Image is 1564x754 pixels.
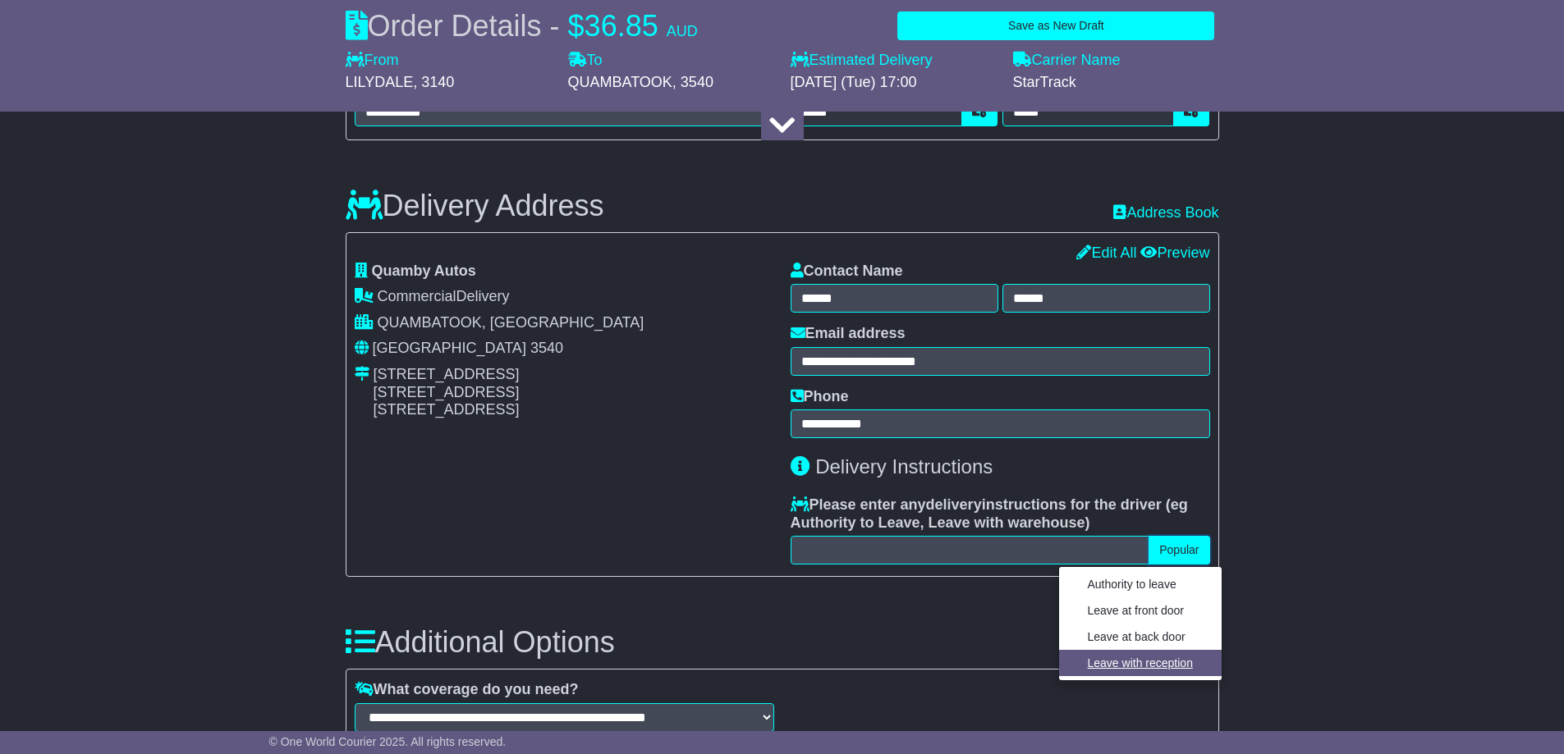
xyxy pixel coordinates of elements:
a: Leave with reception [1071,652,1209,674]
span: © One World Courier 2025. All rights reserved. [269,735,507,748]
span: QUAMBATOOK, [GEOGRAPHIC_DATA] [378,314,644,331]
span: $ [568,9,585,43]
span: , 3540 [672,74,713,90]
span: AUD [667,23,698,39]
div: Order Details - [346,8,698,43]
label: Carrier Name [1013,52,1121,70]
label: What coverage do you need? [355,681,579,699]
label: To [568,52,603,70]
span: 36.85 [585,9,658,43]
a: Preview [1140,244,1209,261]
button: Popular [1149,536,1209,564]
div: Delivery [355,288,774,306]
div: [STREET_ADDRESS] [374,401,520,419]
label: Email address [791,325,906,343]
div: [DATE] (Tue) 17:00 [791,74,997,92]
label: From [346,52,399,70]
a: Leave at front door [1071,600,1209,622]
span: Commercial [378,288,456,304]
div: [STREET_ADDRESS] [374,366,520,384]
a: Authority to leave [1071,573,1209,596]
span: [GEOGRAPHIC_DATA] [373,340,526,356]
div: [STREET_ADDRESS] [374,384,520,402]
span: 3540 [530,340,563,356]
h3: Additional Options [346,626,1219,659]
span: Quamby Autos [372,263,476,279]
span: Delivery Instructions [815,455,993,478]
span: LILYDALE [346,74,414,90]
label: Phone [791,388,849,406]
h3: Delivery Address [346,190,604,222]
button: Save as New Draft [897,11,1214,40]
div: StarTrack [1013,74,1219,92]
label: Please enter any instructions for the driver ( ) [791,496,1210,532]
label: Estimated Delivery [791,52,997,70]
a: Address Book [1113,204,1218,221]
span: , 3140 [413,74,454,90]
a: Leave at back door [1071,626,1209,648]
span: QUAMBATOOK [568,74,672,90]
span: eg Authority to Leave, Leave with warehouse [791,496,1188,531]
label: Contact Name [791,263,903,281]
span: delivery [926,496,982,513]
a: Edit All [1076,244,1136,261]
